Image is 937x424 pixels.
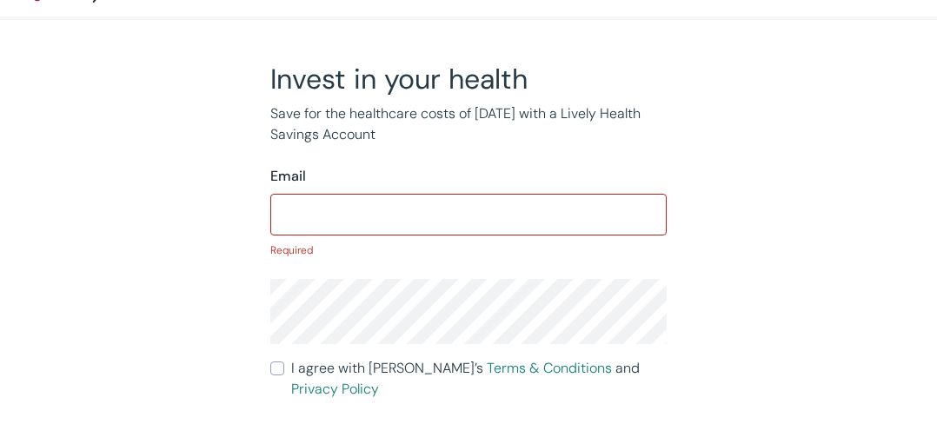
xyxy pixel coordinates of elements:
a: Terms & Conditions [487,359,612,377]
a: Privacy Policy [291,380,379,398]
p: Save for the healthcare costs of [DATE] with a Lively Health Savings Account [270,103,667,145]
label: Email [270,166,306,187]
span: I agree with [PERSON_NAME]’s and [291,358,667,400]
h2: Invest in your health [270,62,667,96]
p: Required [270,242,667,258]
